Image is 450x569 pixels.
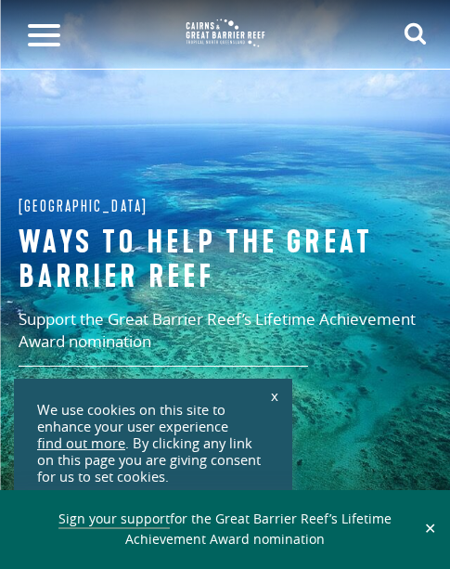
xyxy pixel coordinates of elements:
p: Support the Great Barrier Reef’s Lifetime Achievement Award nomination [19,308,431,368]
span: for the Great Barrier Reef’s Lifetime Achievement Award nomination [58,510,392,549]
a: x [262,375,288,416]
button: Close [419,521,441,537]
span: [GEOGRAPHIC_DATA] [19,194,148,220]
img: CGBR-TNQ_dual-logo.svg [179,12,272,54]
a: Sign your support [58,510,170,529]
h1: Ways to help the great barrier reef [19,225,431,294]
div: We use cookies on this site to enhance your user experience . By clicking any link on this page y... [37,402,269,485]
a: find out more [37,435,125,452]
